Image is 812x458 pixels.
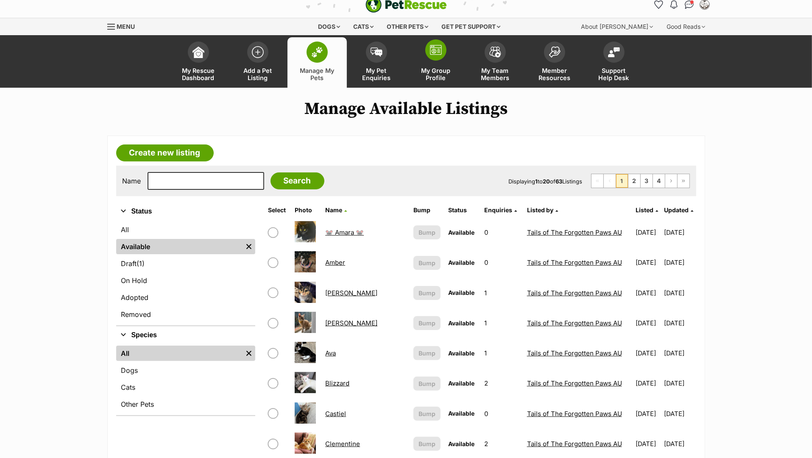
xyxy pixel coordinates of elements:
[448,259,474,266] span: Available
[653,174,665,188] a: Page 4
[107,18,141,33] a: Menu
[417,67,455,81] span: My Group Profile
[664,278,695,308] td: [DATE]
[347,37,406,88] a: My Pet Enquiries
[116,144,214,161] a: Create new listing
[448,229,474,236] span: Available
[448,440,474,447] span: Available
[116,380,255,395] a: Cats
[527,410,622,418] a: Tails of The Forgotten Paws AU
[636,206,653,214] span: Listed
[298,67,336,81] span: Manage My Pets
[664,399,695,428] td: [DATE]
[137,258,145,269] span: (1)
[484,206,512,214] span: translation missing: en.admin.listings.index.attributes.enquiries
[527,206,558,214] a: Listed by
[616,174,628,188] span: Page 1
[664,206,689,214] span: Updated
[448,380,474,387] span: Available
[481,369,523,398] td: 2
[678,174,689,188] a: Last page
[527,349,622,357] a: Tails of The Forgotten Paws AU
[448,319,474,327] span: Available
[325,349,336,357] a: Ava
[664,369,695,398] td: [DATE]
[116,290,255,305] a: Adopted
[632,278,663,308] td: [DATE]
[419,258,435,267] span: Bump
[116,273,255,288] a: On Hold
[632,308,663,338] td: [DATE]
[325,206,342,214] span: Name
[347,18,379,35] div: Cats
[381,18,434,35] div: Other pets
[527,206,553,214] span: Listed by
[179,67,218,81] span: My Rescue Dashboard
[169,37,228,88] a: My Rescue Dashboard
[239,67,277,81] span: Add a Pet Listing
[608,47,620,57] img: help-desk-icon-fdf02630f3aa405de69fd3d07c3f3aa587a6932b1a1747fa1d2bba05be0121f9.svg
[527,258,622,266] a: Tails of The Forgotten Paws AU
[291,203,321,217] th: Photo
[489,47,501,58] img: team-members-icon-5396bd8760b3fe7c0b43da4ab00e1e3bb1a5d9ba89233759b79545d2d3fc5d0d.svg
[527,440,622,448] a: Tails of The Forgotten Paws AU
[410,203,444,217] th: Bump
[466,37,525,88] a: My Team Members
[685,0,694,9] img: chat-41dd97257d64d25036548639549fe6c8038ab92f7586957e7f3b1b290dea8141.svg
[665,174,677,188] a: Next page
[116,206,255,217] button: Status
[556,178,563,185] strong: 63
[312,18,346,35] div: Dogs
[591,174,690,188] nav: Pagination
[325,206,347,214] a: Name
[481,278,523,308] td: 1
[117,23,135,30] span: Menu
[116,363,255,378] a: Dogs
[413,407,441,421] button: Bump
[371,47,382,57] img: pet-enquiries-icon-7e3ad2cf08bfb03b45e93fb7055b45f3efa6380592205ae92323e6603595dc1f.svg
[628,174,640,188] a: Page 2
[413,346,441,360] button: Bump
[419,319,435,328] span: Bump
[243,239,255,254] a: Remove filter
[536,67,574,81] span: Member Resources
[419,439,435,448] span: Bump
[448,289,474,296] span: Available
[481,218,523,247] td: 0
[670,0,677,9] img: notifications-46538b983faf8c2785f20acdc204bb7945ddae34d4c08c2a6579f10ce5e182be.svg
[406,37,466,88] a: My Group Profile
[584,37,644,88] a: Support Help Desk
[325,379,349,387] a: Blizzard
[419,289,435,297] span: Bump
[325,258,345,266] a: Amber
[419,228,435,237] span: Bump
[116,220,255,325] div: Status
[116,256,255,271] a: Draft
[632,339,663,368] td: [DATE]
[193,46,204,58] img: dashboard-icon-eb2f2d2d3e046f16d808141f083e7271f6b2e854fb5c12c21221c1fb7104beca.svg
[123,177,141,185] label: Name
[525,37,584,88] a: Member Resources
[252,46,264,58] img: add-pet-listing-icon-0afa8454b4691262ce3f59096e99ab1cd57d4a30225e0717b998d2c9b9846f56.svg
[543,178,550,185] strong: 20
[481,248,523,277] td: 0
[265,203,290,217] th: Select
[509,178,583,185] span: Displaying to of Listings
[664,218,695,247] td: [DATE]
[413,316,441,330] button: Bump
[592,174,603,188] span: First page
[419,349,435,358] span: Bump
[641,174,653,188] a: Page 3
[243,346,255,361] a: Remove filter
[481,399,523,428] td: 0
[419,409,435,418] span: Bump
[419,379,435,388] span: Bump
[311,47,323,58] img: manage-my-pets-icon-02211641906a0b7f246fdf0571729dbe1e7629f14944591b6c1af311fb30b64b.svg
[632,248,663,277] td: [DATE]
[664,339,695,368] td: [DATE]
[604,174,616,188] span: Previous page
[632,399,663,428] td: [DATE]
[664,206,693,214] a: Updated
[413,256,441,270] button: Bump
[527,228,622,236] a: Tails of The Forgotten Paws AU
